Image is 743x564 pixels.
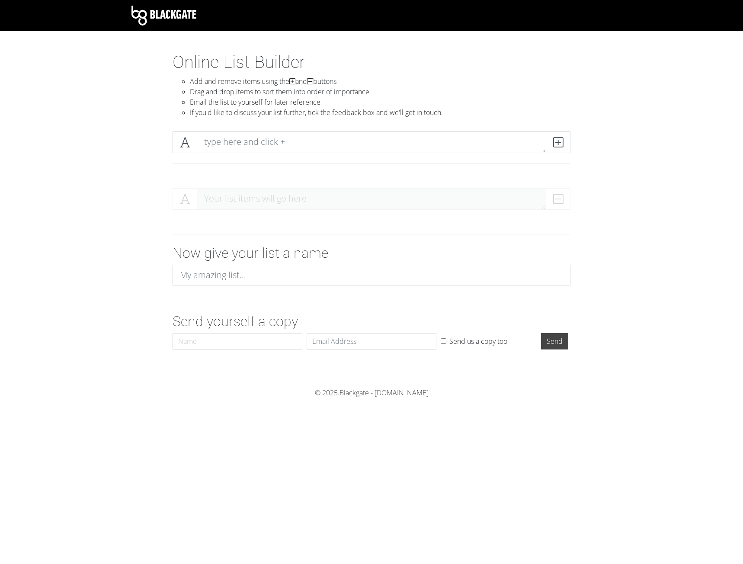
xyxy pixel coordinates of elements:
[190,97,570,107] li: Email the list to yourself for later reference
[173,52,570,73] h1: Online List Builder
[541,333,568,349] input: Send
[190,107,570,118] li: If you'd like to discuss your list further, tick the feedback box and we'll get in touch.
[190,76,570,87] li: Add and remove items using the and buttons
[449,336,507,346] label: Send us a copy too
[307,333,436,349] input: Email Address
[173,245,570,261] h2: Now give your list a name
[131,388,612,398] div: © 2025.
[190,87,570,97] li: Drag and drop items to sort them into order of importance
[339,388,429,397] a: Blackgate - [DOMAIN_NAME]
[173,333,302,349] input: Name
[173,265,570,285] input: My amazing list...
[173,313,570,330] h2: Send yourself a copy
[131,6,196,26] img: Blackgate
